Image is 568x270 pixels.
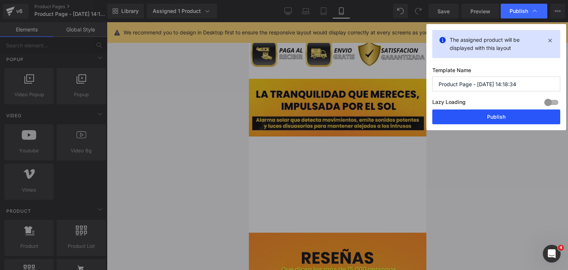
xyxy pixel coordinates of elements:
[432,67,560,77] label: Template Name
[543,245,561,263] iframe: Intercom live chat
[432,97,466,109] label: Lazy Loading
[558,245,564,251] span: 4
[432,109,560,124] button: Publish
[510,8,528,14] span: Publish
[450,36,543,52] p: The assigned product will be displayed with this layout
